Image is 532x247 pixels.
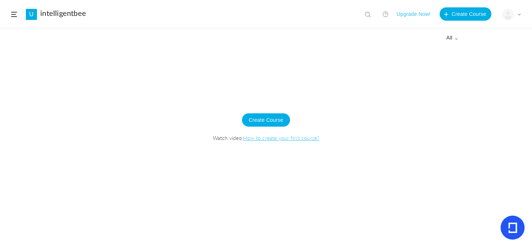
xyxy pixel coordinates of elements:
[26,9,37,20] a: U
[40,9,86,18] a: intelligentbee
[446,35,458,41] span: all
[243,134,319,141] a: How to create your first course?
[396,7,430,21] button: Upgrade Now!
[242,113,290,127] button: Create Course
[440,7,491,21] button: Create Course
[7,134,525,141] span: Watch video:
[503,9,513,20] img: user-image.png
